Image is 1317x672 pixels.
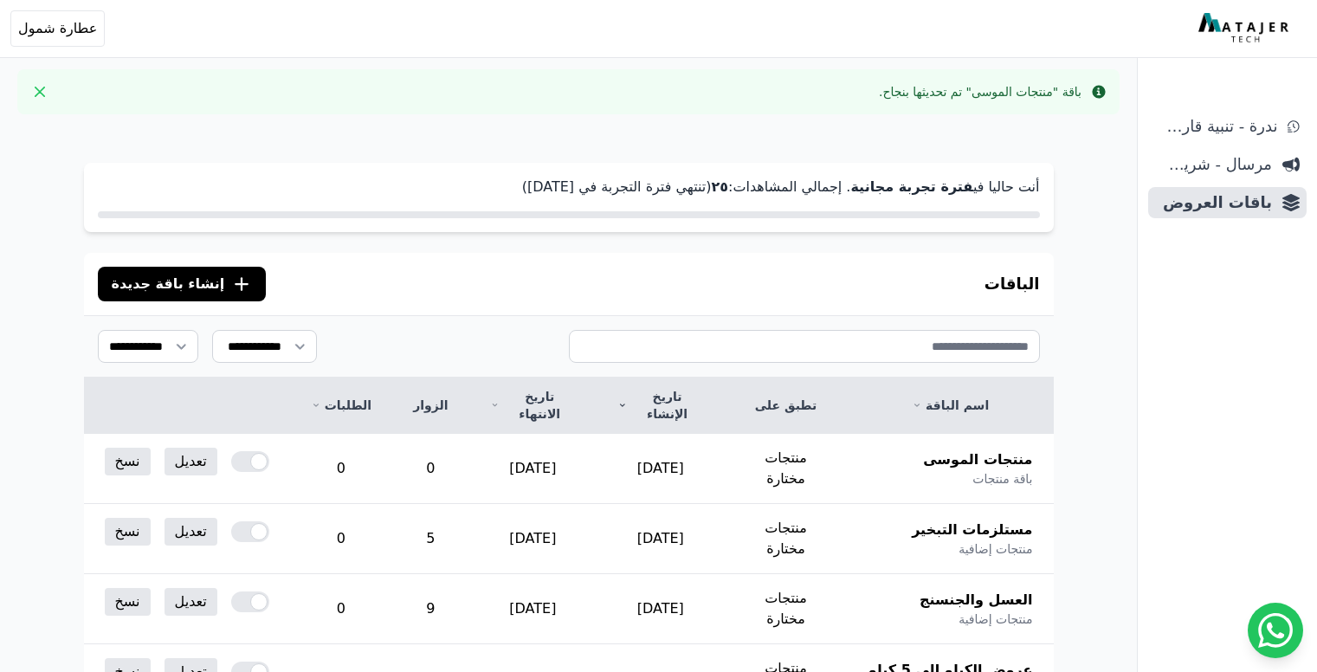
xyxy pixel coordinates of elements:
td: 0 [290,574,392,644]
span: منتجات إضافية [959,611,1032,628]
a: اسم الباقة [868,397,1033,414]
a: تاريخ الانتهاء [490,388,577,423]
h3: الباقات [985,272,1040,296]
td: [DATE] [597,434,724,504]
p: أنت حاليا في . إجمالي المشاهدات: (تنتهي فترة التجربة في [DATE]) [98,177,1040,197]
strong: فترة تجربة مجانية [850,178,972,195]
th: تطبق على [724,378,848,434]
a: تعديل [165,448,217,475]
td: منتجات مختارة [724,504,848,574]
span: منتجات الموسى [923,449,1032,470]
span: مستلزمات التبخير [912,520,1032,540]
td: منتجات مختارة [724,434,848,504]
a: تعديل [165,588,217,616]
button: إنشاء باقة جديدة [98,267,267,301]
td: [DATE] [597,574,724,644]
td: 9 [392,574,468,644]
span: عطارة شمول [18,18,97,39]
button: Close [26,78,54,106]
td: [DATE] [597,504,724,574]
span: باقة منتجات [972,470,1032,488]
a: نسخ [105,448,151,475]
span: العسل والجنسنج [920,590,1033,611]
a: نسخ [105,588,151,616]
th: الزوار [392,378,468,434]
span: إنشاء باقة جديدة [112,274,225,294]
button: عطارة شمول [10,10,105,47]
td: 5 [392,504,468,574]
a: الطلبات [311,397,371,414]
td: [DATE] [469,574,597,644]
span: باقات العروض [1155,191,1272,215]
td: 0 [290,504,392,574]
td: 0 [290,434,392,504]
td: منتجات مختارة [724,574,848,644]
strong: ٢٥ [711,178,728,195]
span: ندرة - تنبية قارب علي النفاذ [1155,114,1277,139]
div: باقة "منتجات الموسى" تم تحديثها بنجاح. [879,83,1081,100]
a: نسخ [105,518,151,546]
span: منتجات إضافية [959,540,1032,558]
a: تاريخ الإنشاء [617,388,703,423]
td: [DATE] [469,504,597,574]
td: 0 [392,434,468,504]
td: [DATE] [469,434,597,504]
img: MatajerTech Logo [1198,13,1293,44]
span: مرسال - شريط دعاية [1155,152,1272,177]
a: تعديل [165,518,217,546]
